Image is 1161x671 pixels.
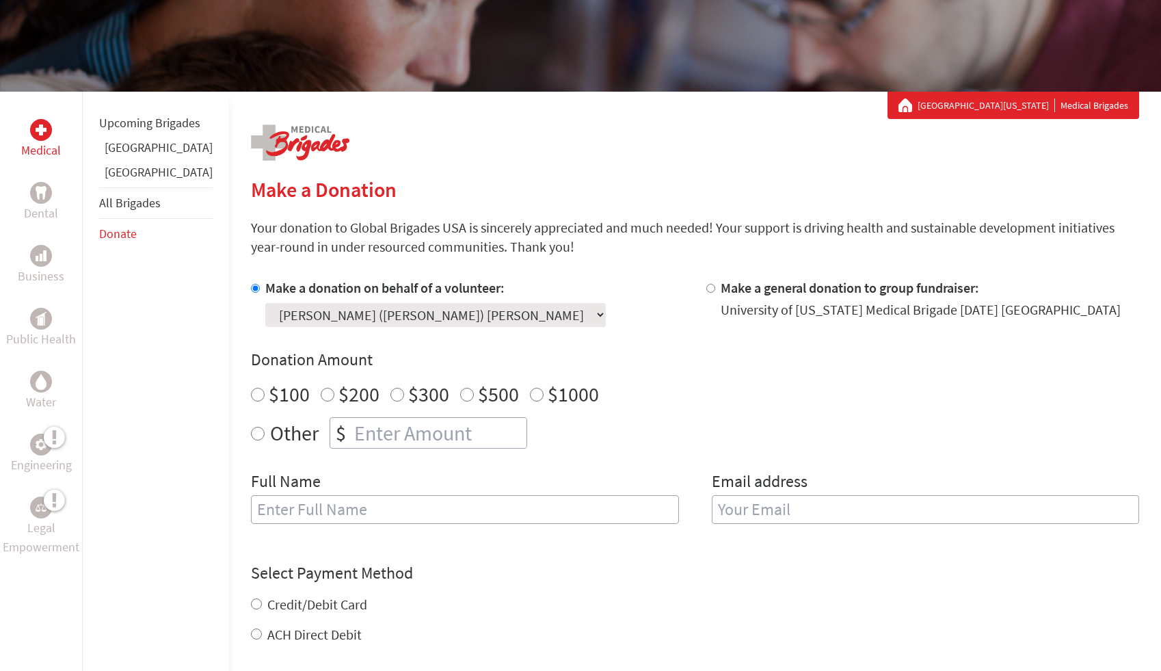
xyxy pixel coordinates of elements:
[36,503,46,512] img: Legal Empowerment
[251,177,1139,202] h2: Make a Donation
[251,218,1139,256] p: Your donation to Global Brigades USA is sincerely appreciated and much needed! Your support is dr...
[30,434,52,456] div: Engineering
[351,418,526,448] input: Enter Amount
[30,371,52,393] div: Water
[6,308,76,349] a: Public HealthPublic Health
[18,245,64,286] a: BusinessBusiness
[3,518,79,557] p: Legal Empowerment
[270,417,319,449] label: Other
[269,381,310,407] label: $100
[99,115,200,131] a: Upcoming Brigades
[478,381,519,407] label: $500
[36,250,46,261] img: Business
[24,204,58,223] p: Dental
[36,373,46,389] img: Water
[99,219,213,249] li: Donate
[11,434,72,475] a: EngineeringEngineering
[30,119,52,141] div: Medical
[918,98,1055,112] a: [GEOGRAPHIC_DATA][US_STATE]
[267,596,367,613] label: Credit/Debit Card
[99,195,161,211] a: All Brigades
[712,471,808,495] label: Email address
[21,141,61,160] p: Medical
[30,182,52,204] div: Dental
[36,186,46,199] img: Dental
[24,182,58,223] a: DentalDental
[898,98,1128,112] div: Medical Brigades
[330,418,351,448] div: $
[99,226,137,241] a: Donate
[26,371,56,412] a: WaterWater
[338,381,379,407] label: $200
[721,300,1121,319] div: University of [US_STATE] Medical Brigade [DATE] [GEOGRAPHIC_DATA]
[267,626,362,643] label: ACH Direct Debit
[712,495,1140,524] input: Your Email
[99,138,213,163] li: Greece
[251,495,679,524] input: Enter Full Name
[251,471,321,495] label: Full Name
[251,349,1139,371] h4: Donation Amount
[30,308,52,330] div: Public Health
[99,108,213,138] li: Upcoming Brigades
[251,562,1139,584] h4: Select Payment Method
[18,267,64,286] p: Business
[36,439,46,450] img: Engineering
[105,140,213,155] a: [GEOGRAPHIC_DATA]
[99,187,213,219] li: All Brigades
[26,393,56,412] p: Water
[30,245,52,267] div: Business
[36,312,46,326] img: Public Health
[21,119,61,160] a: MedicalMedical
[11,456,72,475] p: Engineering
[408,381,449,407] label: $300
[36,124,46,135] img: Medical
[6,330,76,349] p: Public Health
[3,497,79,557] a: Legal EmpowermentLegal Empowerment
[30,497,52,518] div: Legal Empowerment
[548,381,599,407] label: $1000
[251,124,349,161] img: logo-medical.png
[105,164,213,180] a: [GEOGRAPHIC_DATA]
[99,163,213,187] li: Honduras
[721,279,979,296] label: Make a general donation to group fundraiser:
[265,279,505,296] label: Make a donation on behalf of a volunteer:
